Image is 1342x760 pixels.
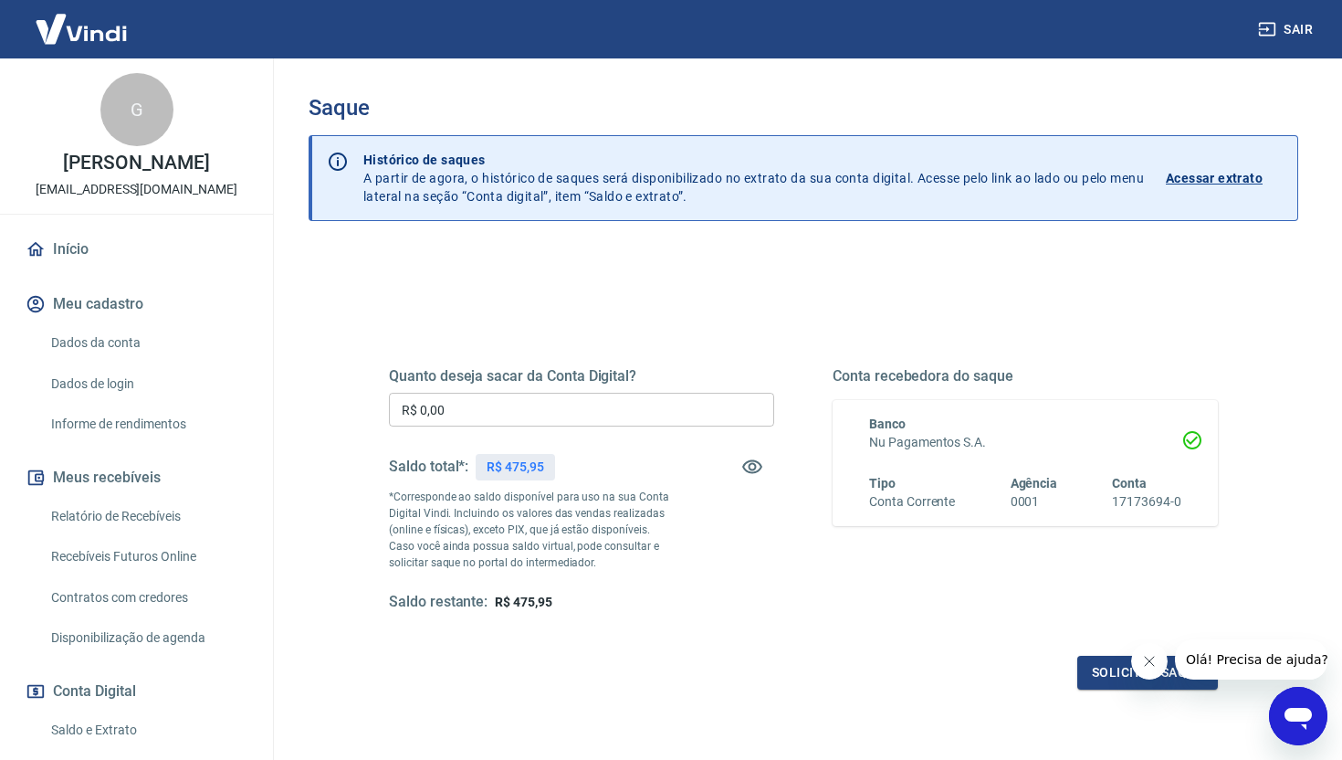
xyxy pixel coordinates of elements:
[1112,492,1181,512] h6: 17173694-0
[1175,639,1327,680] iframe: Mensagem da empresa
[44,579,251,617] a: Contratos com credores
[44,619,251,657] a: Disponibilização de agenda
[389,367,774,385] h5: Quanto deseja sacar da Conta Digital?
[36,180,237,199] p: [EMAIL_ADDRESS][DOMAIN_NAME]
[1166,151,1283,206] a: Acessar extrato
[44,712,251,749] a: Saldo e Extrato
[487,458,544,477] p: R$ 475,95
[389,593,488,612] h5: Saldo restante:
[22,1,141,57] img: Vindi
[1112,476,1147,491] span: Conta
[389,458,468,476] h5: Saldo total*:
[1166,169,1263,187] p: Acessar extrato
[100,73,173,146] div: G
[869,476,896,491] span: Tipo
[389,489,678,571] p: *Corresponde ao saldo disponível para uso na sua Conta Digital Vindi. Incluindo os valores das ve...
[44,365,251,403] a: Dados de login
[44,498,251,535] a: Relatório de Recebíveis
[44,324,251,362] a: Dados da conta
[1011,476,1058,491] span: Agência
[833,367,1218,385] h5: Conta recebedora do saque
[22,229,251,269] a: Início
[22,284,251,324] button: Meu cadastro
[495,595,552,609] span: R$ 475,95
[1269,687,1327,745] iframe: Botão para abrir a janela de mensagens
[363,151,1144,206] p: A partir de agora, o histórico de saques será disponibilizado no extrato da sua conta digital. Ac...
[63,153,209,173] p: [PERSON_NAME]
[1011,492,1058,512] h6: 0001
[22,458,251,498] button: Meus recebíveis
[869,492,955,512] h6: Conta Corrente
[11,13,153,27] span: Olá! Precisa de ajuda?
[1254,13,1320,47] button: Sair
[869,433,1181,452] h6: Nu Pagamentos S.A.
[44,538,251,575] a: Recebíveis Futuros Online
[1131,643,1168,680] iframe: Fechar mensagem
[869,417,906,431] span: Banco
[44,406,251,443] a: Informe de rendimentos
[363,151,1144,169] p: Histórico de saques
[22,671,251,712] button: Conta Digital
[309,95,1298,121] h3: Saque
[1077,656,1218,690] button: Solicitar saque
